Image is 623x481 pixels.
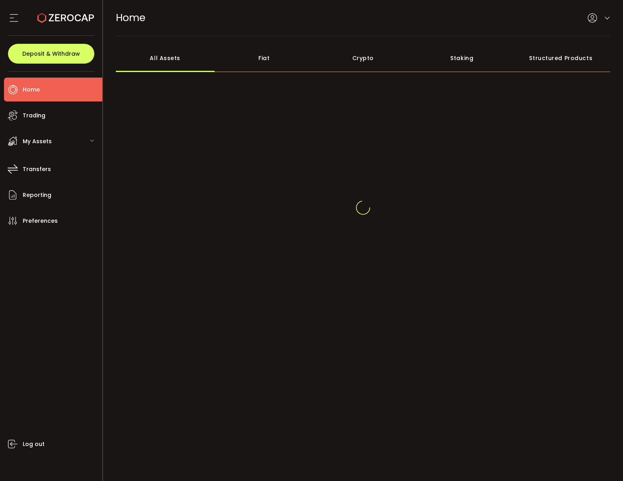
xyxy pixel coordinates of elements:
[22,51,80,56] span: Deposit & Withdraw
[23,215,58,227] span: Preferences
[23,136,52,147] span: My Assets
[215,44,314,72] div: Fiat
[23,84,40,95] span: Home
[8,44,94,64] button: Deposit & Withdraw
[23,164,51,175] span: Transfers
[116,11,145,25] span: Home
[23,110,45,121] span: Trading
[314,44,413,72] div: Crypto
[512,44,611,72] div: Structured Products
[23,189,51,201] span: Reporting
[116,44,215,72] div: All Assets
[23,438,45,450] span: Log out
[412,44,512,72] div: Staking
